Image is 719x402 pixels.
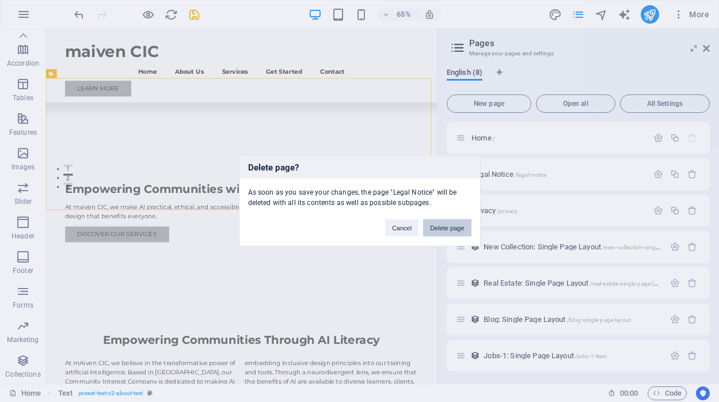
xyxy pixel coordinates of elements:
button: 2 [26,223,41,226]
button: Delete page [423,219,471,237]
div: As soon as you save your changes, the page "Legal Notice" will be deleted with all its contents a... [239,179,480,208]
h3: Delete page? [239,157,480,179]
button: Cancel [385,219,419,237]
button: 3 [26,237,41,240]
button: 1 [26,210,41,213]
